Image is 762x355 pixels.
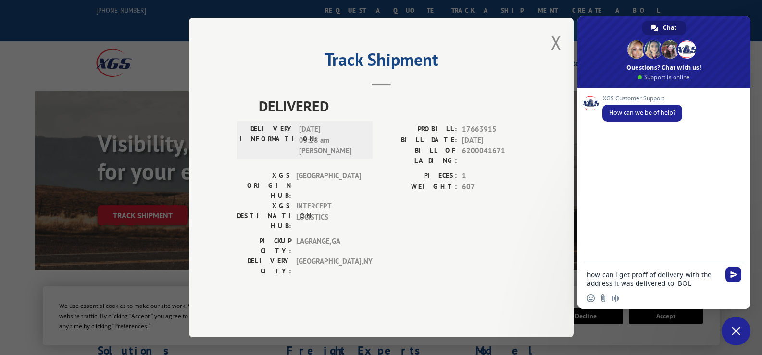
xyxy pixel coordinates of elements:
span: Insert an emoji [587,294,595,302]
span: Chat [663,21,676,35]
div: Close chat [722,317,750,345]
label: PIECES: [381,171,457,182]
span: 17663915 [462,124,525,135]
span: Send a file [600,294,607,302]
label: DELIVERY INFORMATION: [240,124,294,157]
label: PROBILL: [381,124,457,135]
span: [DATE] [462,135,525,146]
span: [DATE] 05:28 am [PERSON_NAME] [299,124,364,157]
span: How can we be of help? [609,109,675,117]
label: DELIVERY CITY: [237,256,291,276]
span: DELIVERED [259,95,525,117]
textarea: Compose your message... [587,270,720,288]
span: 1 [462,171,525,182]
label: PICKUP CITY: [237,236,291,256]
div: Chat [642,21,686,35]
span: Send [725,267,741,282]
label: XGS ORIGIN HUB: [237,171,291,201]
label: BILL DATE: [381,135,457,146]
span: [GEOGRAPHIC_DATA] [296,171,361,201]
span: 607 [462,182,525,193]
label: WEIGHT: [381,182,457,193]
label: BILL OF LADING: [381,146,457,166]
span: Audio message [612,294,620,302]
span: 6200041671 [462,146,525,166]
label: XGS DESTINATION HUB: [237,201,291,231]
span: LAGRANGE , GA [296,236,361,256]
h2: Track Shipment [237,53,525,71]
span: INTERCEPT LOGISTICS [296,201,361,231]
button: Close modal [551,30,562,55]
span: XGS Customer Support [602,95,682,102]
span: [GEOGRAPHIC_DATA] , NY [296,256,361,276]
